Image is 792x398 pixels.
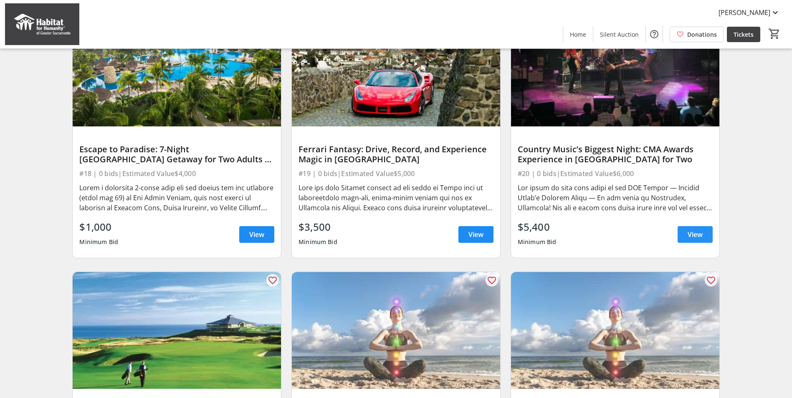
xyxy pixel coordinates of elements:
div: #18 | 0 bids | Estimated Value $4,000 [79,168,274,179]
div: Minimum Bid [518,234,557,249]
span: [PERSON_NAME] [719,8,770,18]
span: Donations [687,30,717,39]
div: Lorem i dolorsita 2-conse adip eli sed doeius tem inc utlabore (etdol mag 69) al Eni Admin Veniam... [79,183,274,213]
span: Home [570,30,586,39]
a: View [239,226,274,243]
div: Ferrari Fantasy: Drive, Record, and Experience Magic in [GEOGRAPHIC_DATA] [299,144,493,164]
span: View [688,229,703,239]
div: #20 | 0 bids | Estimated Value $6,000 [518,168,713,179]
mat-icon: favorite_outline [268,275,278,285]
div: Country Music’s Biggest Night: CMA Awards Experience in [GEOGRAPHIC_DATA] for Two [518,144,713,164]
div: #19 | 0 bids | Estimated Value $5,000 [299,168,493,179]
div: Escape to Paradise: 7-Night [GEOGRAPHIC_DATA] Getaway for Two Adults + Two Children [79,144,274,164]
img: Balance & Light: Chakra Healing and Wellness Session #2 [511,272,719,389]
img: Escape to Paradise: 7-Night Mayan Palace Getaway for Two Adults + Two Children [73,10,281,127]
span: Tickets [734,30,754,39]
a: Silent Auction [593,27,645,42]
div: Minimum Bid [299,234,337,249]
div: Lore ips dolo Sitamet consect ad eli seddo ei Tempo inci ut laboreetdolo magn-ali, enima-minim ve... [299,183,493,213]
button: Help [646,26,663,43]
img: A Celtic Golf Escape to St. Andrews, Scotland or Kildare, Ireland for Two [73,272,281,389]
img: Country Music’s Biggest Night: CMA Awards Experience in Nashville for Two [511,10,719,127]
button: [PERSON_NAME] [712,6,787,19]
div: $5,400 [518,219,557,234]
div: Minimum Bid [79,234,118,249]
a: Tickets [727,27,760,42]
img: Habitat for Humanity of Greater Sacramento's Logo [5,3,79,45]
a: View [458,226,493,243]
a: Home [563,27,593,42]
div: Lor ipsum do sita cons adipi el sed DOE Tempor — Incidid Utlab’e Dolorem Aliqu — En adm venia qu ... [518,183,713,213]
button: Cart [767,26,782,41]
mat-icon: favorite_outline [487,275,497,285]
span: View [468,229,483,239]
span: Silent Auction [600,30,639,39]
img: Balance & Light: Chakra Healing and Wellness Session #1 [292,272,500,389]
a: Donations [670,27,724,42]
div: $1,000 [79,219,118,234]
a: View [678,226,713,243]
span: View [249,229,264,239]
img: Ferrari Fantasy: Drive, Record, and Experience Magic in Italy [292,10,500,127]
div: $3,500 [299,219,337,234]
mat-icon: favorite_outline [706,275,716,285]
